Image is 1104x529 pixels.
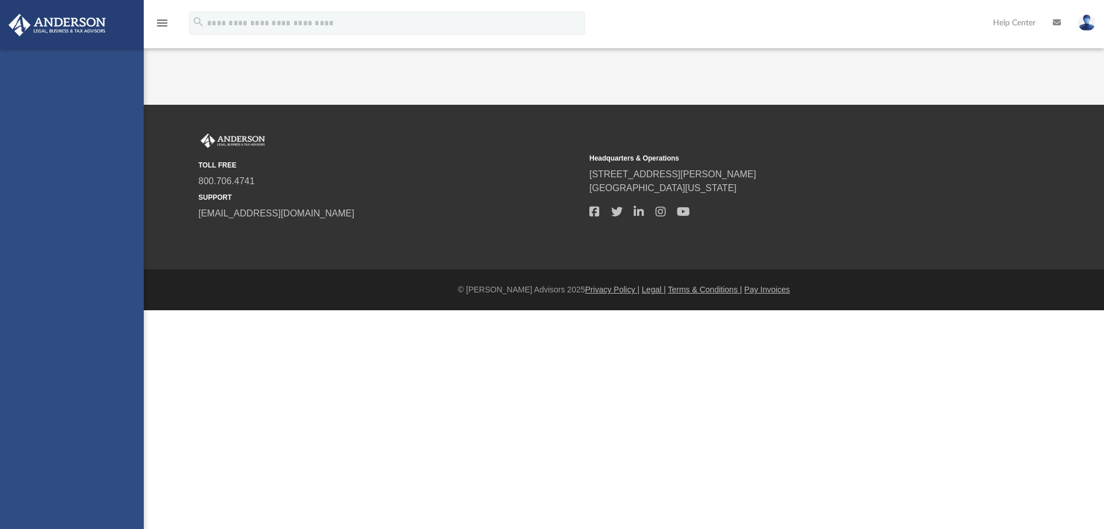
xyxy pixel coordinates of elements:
a: Legal | [642,285,666,294]
small: Headquarters & Operations [589,153,972,163]
i: menu [155,16,169,30]
img: User Pic [1078,14,1095,31]
a: [GEOGRAPHIC_DATA][US_STATE] [589,183,737,193]
a: [STREET_ADDRESS][PERSON_NAME] [589,169,756,179]
a: Privacy Policy | [585,285,640,294]
a: Pay Invoices [744,285,789,294]
a: menu [155,22,169,30]
img: Anderson Advisors Platinum Portal [5,14,109,36]
a: 800.706.4741 [198,176,255,186]
small: SUPPORT [198,192,581,203]
a: Terms & Conditions | [668,285,742,294]
div: © [PERSON_NAME] Advisors 2025 [144,284,1104,296]
small: TOLL FREE [198,160,581,170]
img: Anderson Advisors Platinum Portal [198,134,267,149]
i: search [192,16,205,28]
a: [EMAIL_ADDRESS][DOMAIN_NAME] [198,208,354,218]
